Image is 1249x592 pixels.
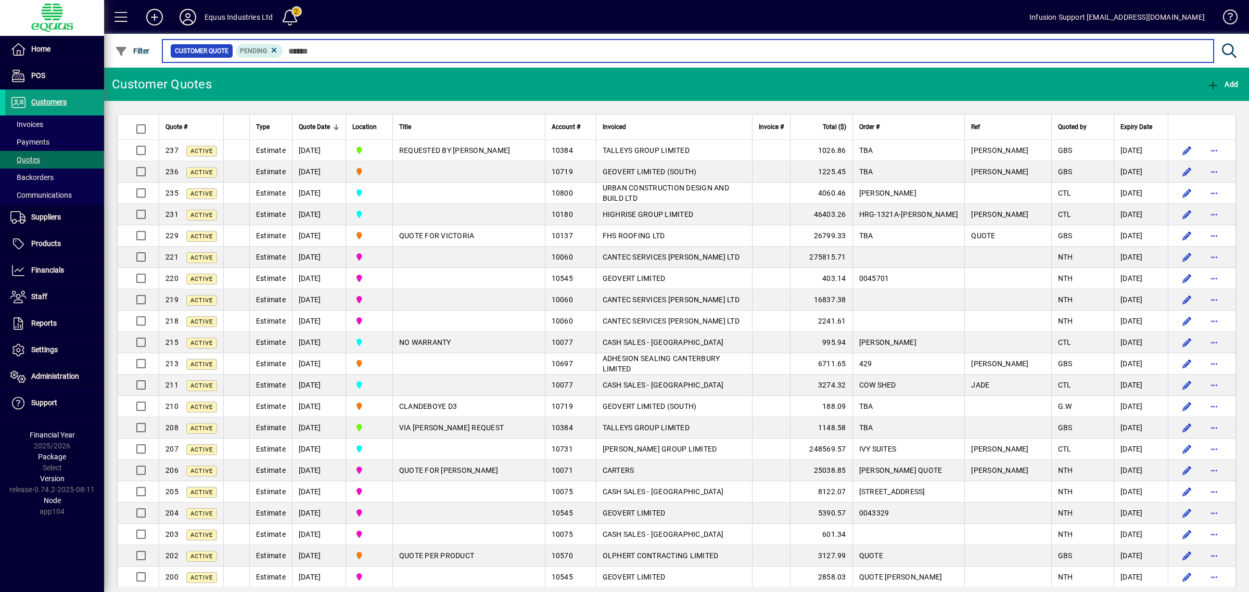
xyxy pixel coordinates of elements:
[292,481,346,503] td: [DATE]
[190,212,213,218] span: Active
[165,317,179,325] span: 218
[1179,547,1195,564] button: Edit
[1058,274,1073,282] span: NTH
[859,423,873,432] span: TBA
[352,358,386,369] span: 4S SOUTHERN
[603,121,746,133] div: Invoiced
[1114,311,1168,332] td: [DATE]
[603,466,634,474] span: CARTERS
[1114,332,1168,353] td: [DATE]
[1179,505,1195,521] button: Edit
[603,253,740,261] span: CANTEC SERVICES [PERSON_NAME] LTD
[352,443,386,455] span: 3C CENTRAL
[1179,462,1195,479] button: Edit
[165,295,179,304] span: 219
[552,295,573,304] span: 10060
[1215,2,1236,36] a: Knowledge Base
[859,231,873,240] span: TBA
[399,121,411,133] span: Title
[790,417,852,439] td: 1148.58
[1114,289,1168,311] td: [DATE]
[190,425,213,432] span: Active
[552,402,573,410] span: 10719
[165,274,179,282] span: 220
[790,204,852,225] td: 46403.26
[1179,270,1195,287] button: Edit
[859,274,889,282] span: 0045701
[790,268,852,289] td: 403.14
[552,317,573,325] span: 10060
[1206,227,1222,244] button: More options
[5,231,104,257] a: Products
[190,318,213,325] span: Active
[352,401,386,412] span: 4S SOUTHERN
[603,338,724,346] span: CASH SALES - [GEOGRAPHIC_DATA]
[1206,483,1222,500] button: More options
[352,337,386,348] span: 3C CENTRAL
[859,189,916,197] span: [PERSON_NAME]
[1206,291,1222,308] button: More options
[112,76,212,93] div: Customer Quotes
[1206,355,1222,372] button: More options
[352,166,386,177] span: 4S SOUTHERN
[190,169,213,176] span: Active
[1058,295,1073,304] span: NTH
[399,121,539,133] div: Title
[790,140,852,161] td: 1026.86
[1114,225,1168,247] td: [DATE]
[1206,334,1222,351] button: More options
[5,186,104,204] a: Communications
[256,189,286,197] span: Estimate
[859,381,896,389] span: COW SHED
[971,359,1028,368] span: [PERSON_NAME]
[790,183,852,204] td: 4060.46
[256,168,286,176] span: Estimate
[1179,249,1195,265] button: Edit
[859,121,880,133] span: Order #
[165,121,217,133] div: Quote #
[190,404,213,410] span: Active
[971,168,1028,176] span: [PERSON_NAME]
[1179,291,1195,308] button: Edit
[790,353,852,375] td: 6711.65
[112,42,152,60] button: Filter
[299,121,339,133] div: Quote Date
[5,337,104,363] a: Settings
[256,210,286,218] span: Estimate
[603,354,720,373] span: ADHESION SEALING CANTERBURY LIMITED
[603,274,666,282] span: GEOVERT LIMITED
[165,121,187,133] span: Quote #
[552,121,580,133] span: Account #
[165,466,179,474] span: 206
[115,47,150,55] span: Filter
[399,402,457,410] span: CLANDEBOYE D3
[971,121,1044,133] div: Ref
[603,146,690,155] span: TALLEYS GROUP LIMITED
[790,439,852,460] td: 248569.57
[1179,483,1195,500] button: Edit
[352,422,386,433] span: 1B BLENHEIM
[352,187,386,199] span: 3C CENTRAL
[292,225,346,247] td: [DATE]
[256,338,286,346] span: Estimate
[256,317,286,325] span: Estimate
[165,146,179,155] span: 237
[292,289,346,311] td: [DATE]
[5,115,104,133] a: Invoices
[165,253,179,261] span: 221
[1058,423,1073,432] span: GBS
[1058,210,1072,218] span: CTL
[603,317,740,325] span: CANTEC SERVICES [PERSON_NAME] LTD
[256,359,286,368] span: Estimate
[256,274,286,282] span: Estimate
[552,146,573,155] span: 10384
[1206,206,1222,223] button: More options
[552,338,573,346] span: 10077
[299,121,330,133] span: Quote Date
[1058,146,1073,155] span: GBS
[971,121,980,133] span: Ref
[352,315,386,327] span: 2N NORTHERN
[859,146,873,155] span: TBA
[1058,381,1072,389] span: CTL
[31,292,47,301] span: Staff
